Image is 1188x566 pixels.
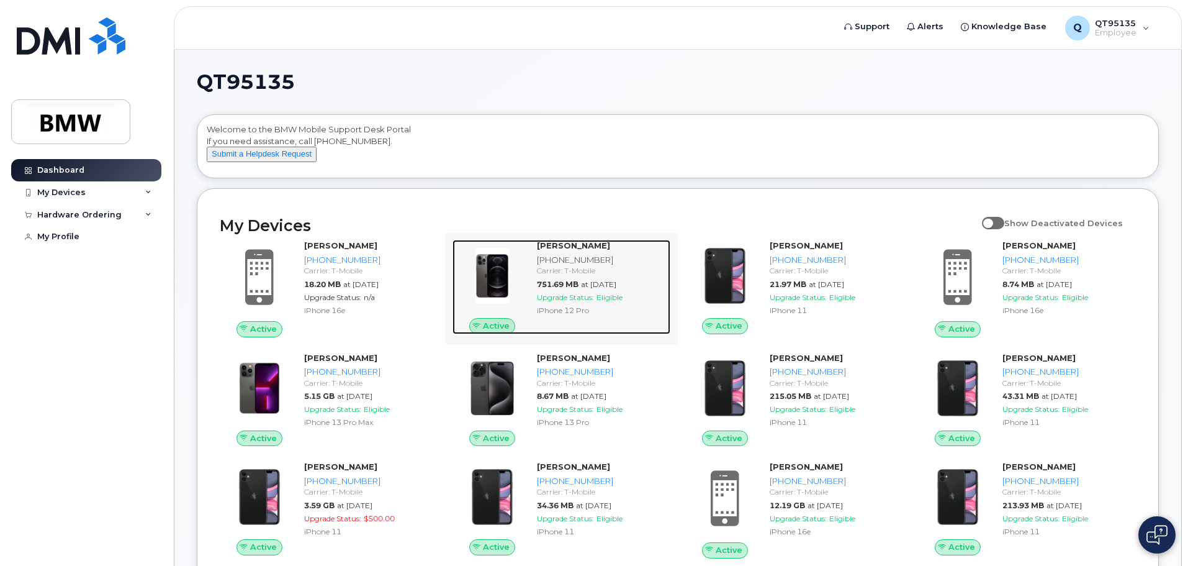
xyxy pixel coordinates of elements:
span: Eligible [829,514,855,523]
span: 21.97 MB [770,280,806,289]
span: 751.69 MB [537,280,578,289]
span: Upgrade Status: [770,404,827,414]
button: Submit a Helpdesk Request [207,147,317,162]
span: at [DATE] [809,280,844,289]
div: [PHONE_NUMBER] [1002,475,1131,487]
span: at [DATE] [576,501,611,510]
span: at [DATE] [581,280,616,289]
strong: [PERSON_NAME] [1002,462,1076,472]
span: Eligible [1062,293,1088,302]
a: Active[PERSON_NAME][PHONE_NUMBER]Carrier: T-Mobile3.59 GBat [DATE]Upgrade Status:$500.00iPhone 11 [220,461,438,555]
div: Carrier: T-Mobile [537,265,665,276]
div: iPhone 16e [770,526,898,537]
div: [PHONE_NUMBER] [537,475,665,487]
div: [PHONE_NUMBER] [1002,254,1131,266]
span: at [DATE] [1042,391,1077,401]
div: iPhone 13 Pro Max [304,417,433,427]
strong: [PERSON_NAME] [770,353,843,363]
div: Carrier: T-Mobile [770,265,898,276]
strong: [PERSON_NAME] [537,462,610,472]
span: Active [483,432,510,444]
div: [PHONE_NUMBER] [537,254,665,266]
span: Eligible [364,404,390,414]
strong: [PERSON_NAME] [304,240,377,250]
span: 8.74 MB [1002,280,1034,289]
a: Active[PERSON_NAME][PHONE_NUMBER]Carrier: T-Mobile18.20 MBat [DATE]Upgrade Status:n/aiPhone 16e [220,240,438,337]
span: Active [716,320,742,332]
div: [PHONE_NUMBER] [537,366,665,378]
span: Active [250,323,277,335]
span: Active [948,323,975,335]
span: 34.36 MB [537,501,574,510]
span: Eligible [596,293,623,302]
span: 213.93 MB [1002,501,1044,510]
div: Carrier: T-Mobile [537,486,665,497]
a: Active[PERSON_NAME][PHONE_NUMBER]Carrier: T-Mobile12.19 GBat [DATE]Upgrade Status:EligibleiPhone 16e [685,461,903,558]
strong: [PERSON_NAME] [1002,353,1076,363]
a: Active[PERSON_NAME][PHONE_NUMBER]Carrier: T-Mobile5.15 GBat [DATE]Upgrade Status:EligibleiPhone 1... [220,352,438,447]
span: Eligible [829,293,855,302]
a: Active[PERSON_NAME][PHONE_NUMBER]Carrier: T-Mobile215.05 MBat [DATE]Upgrade Status:EligibleiPhone 11 [685,352,903,447]
a: Submit a Helpdesk Request [207,148,317,158]
span: at [DATE] [337,391,372,401]
span: Active [716,544,742,556]
div: iPhone 12 Pro [537,305,665,316]
div: Carrier: T-Mobile [304,486,433,497]
span: 43.31 MB [1002,391,1039,401]
span: at [DATE] [814,391,849,401]
span: 8.67 MB [537,391,569,401]
div: iPhone 11 [1002,526,1131,537]
strong: [PERSON_NAME] [304,462,377,472]
span: 12.19 GB [770,501,805,510]
img: iPhone_11.jpg [928,358,988,418]
div: iPhone 11 [304,526,433,537]
div: iPhone 11 [537,526,665,537]
div: Carrier: T-Mobile [304,378,433,388]
strong: [PERSON_NAME] [770,240,843,250]
span: Upgrade Status: [770,514,827,523]
input: Show Deactivated Devices [982,211,992,221]
span: Upgrade Status: [537,514,594,523]
span: Active [483,320,510,332]
span: Active [250,541,277,553]
span: at [DATE] [571,391,606,401]
span: Upgrade Status: [1002,514,1060,523]
strong: [PERSON_NAME] [537,240,610,250]
div: Carrier: T-Mobile [537,378,665,388]
span: Eligible [596,404,623,414]
div: [PHONE_NUMBER] [1002,366,1131,378]
span: Upgrade Status: [304,293,361,302]
div: [PHONE_NUMBER] [304,475,433,487]
a: Active[PERSON_NAME][PHONE_NUMBER]Carrier: T-Mobile213.93 MBat [DATE]Upgrade Status:EligibleiPhone 11 [918,461,1136,555]
span: n/a [364,293,375,302]
div: iPhone 13 Pro [537,417,665,427]
div: [PHONE_NUMBER] [770,254,898,266]
span: at [DATE] [808,501,843,510]
img: iPhone_11.jpg [230,467,289,527]
div: [PHONE_NUMBER] [304,366,433,378]
span: at [DATE] [343,280,379,289]
div: iPhone 16e [1002,305,1131,316]
span: Active [483,541,510,553]
a: Active[PERSON_NAME][PHONE_NUMBER]Carrier: T-Mobile8.67 MBat [DATE]Upgrade Status:EligibleiPhone 1... [452,352,670,447]
strong: [PERSON_NAME] [770,462,843,472]
span: Upgrade Status: [770,293,827,302]
span: 3.59 GB [304,501,335,510]
a: Active[PERSON_NAME][PHONE_NUMBER]Carrier: T-Mobile751.69 MBat [DATE]Upgrade Status:EligibleiPhone... [452,240,670,334]
strong: [PERSON_NAME] [537,353,610,363]
span: at [DATE] [1037,280,1072,289]
span: Upgrade Status: [304,514,361,523]
span: Upgrade Status: [304,404,361,414]
div: iPhone 11 [770,417,898,427]
span: Show Deactivated Devices [1004,218,1123,228]
img: iPhone_11.jpg [462,467,522,527]
div: Carrier: T-Mobile [304,265,433,276]
span: Upgrade Status: [537,293,594,302]
div: [PHONE_NUMBER] [770,366,898,378]
a: Active[PERSON_NAME][PHONE_NUMBER]Carrier: T-Mobile43.31 MBat [DATE]Upgrade Status:EligibleiPhone 11 [918,352,1136,447]
a: Active[PERSON_NAME][PHONE_NUMBER]Carrier: T-Mobile34.36 MBat [DATE]Upgrade Status:EligibleiPhone 11 [452,461,670,555]
span: Eligible [1062,404,1088,414]
div: Carrier: T-Mobile [770,486,898,497]
span: $500.00 [364,514,395,523]
img: iPhone_15_Pro_Black.png [462,358,522,418]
